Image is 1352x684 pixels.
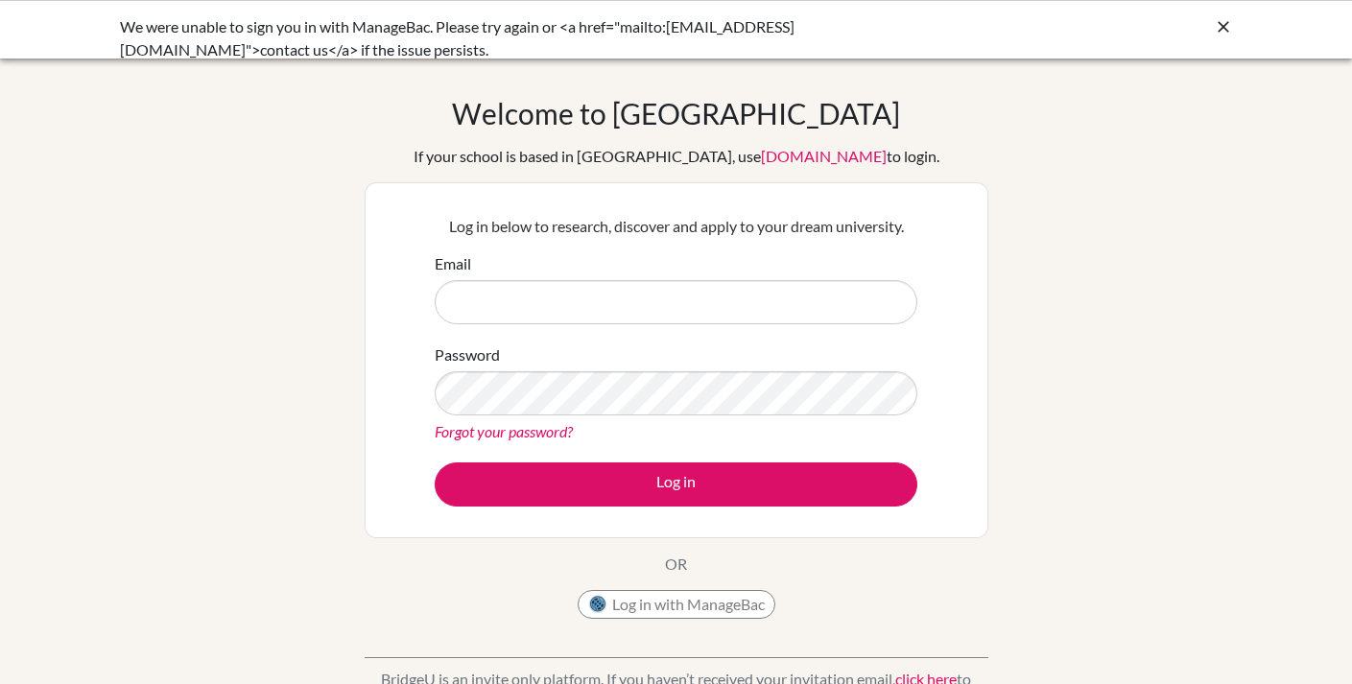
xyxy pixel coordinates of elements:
[435,252,471,275] label: Email
[120,15,945,61] div: We were unable to sign you in with ManageBac. Please try again or <a href="mailto:[EMAIL_ADDRESS]...
[665,553,687,576] p: OR
[435,462,917,507] button: Log in
[452,96,900,130] h1: Welcome to [GEOGRAPHIC_DATA]
[435,343,500,366] label: Password
[761,147,887,165] a: [DOMAIN_NAME]
[435,215,917,238] p: Log in below to research, discover and apply to your dream university.
[414,145,939,168] div: If your school is based in [GEOGRAPHIC_DATA], use to login.
[578,590,775,619] button: Log in with ManageBac
[435,422,573,440] a: Forgot your password?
